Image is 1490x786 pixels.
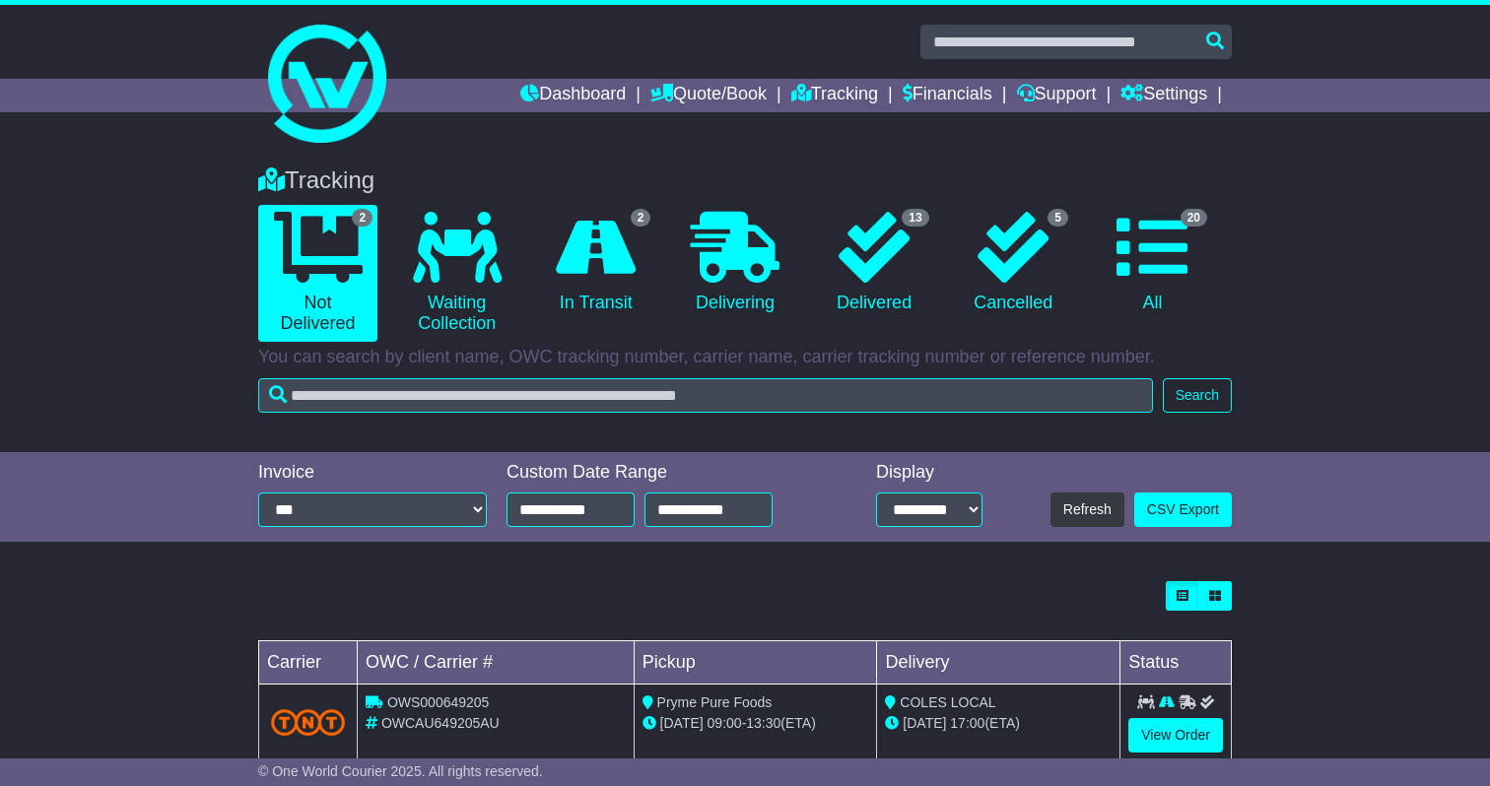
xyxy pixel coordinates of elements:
span: 17:00 [950,715,984,731]
span: COLES LOCAL [900,694,995,710]
img: TNT_Domestic.png [271,709,345,736]
a: 5 Cancelled [954,205,1073,321]
button: Search [1163,378,1232,413]
span: OWCAU649205AU [381,715,500,731]
td: Carrier [259,641,358,685]
a: View Order [1128,718,1223,753]
span: 09:00 [708,715,742,731]
a: Tracking [791,79,878,112]
span: 13 [902,209,928,227]
div: Tracking [248,166,1242,195]
span: © One World Courier 2025. All rights reserved. [258,763,543,779]
span: 2 [631,209,651,227]
a: Waiting Collection [397,205,516,342]
a: CSV Export [1134,492,1232,527]
div: (ETA) [885,713,1112,734]
a: Quote/Book [650,79,767,112]
a: 2 In Transit [536,205,655,321]
div: Custom Date Range [507,462,818,484]
div: Invoice [258,462,487,484]
a: Financials [903,79,992,112]
div: Display [876,462,982,484]
td: Status [1120,641,1232,685]
a: 2 Not Delivered [258,205,377,342]
span: Pryme Pure Foods [657,694,773,710]
span: 5 [1048,209,1068,227]
span: OWS000649205 [387,694,490,710]
span: 2 [352,209,372,227]
a: 20 All [1093,205,1212,321]
a: Dashboard [520,79,626,112]
a: Settings [1120,79,1207,112]
a: Delivering [675,205,794,321]
td: Delivery [877,641,1120,685]
a: Support [1017,79,1097,112]
p: You can search by client name, OWC tracking number, carrier name, carrier tracking number or refe... [258,347,1232,368]
span: [DATE] [660,715,704,731]
span: 13:30 [746,715,780,731]
span: [DATE] [903,715,946,731]
button: Refresh [1050,492,1124,527]
td: Pickup [634,641,877,685]
a: 13 Delivered [815,205,934,321]
span: 20 [1181,209,1207,227]
td: OWC / Carrier # [358,641,635,685]
div: - (ETA) [643,713,869,734]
